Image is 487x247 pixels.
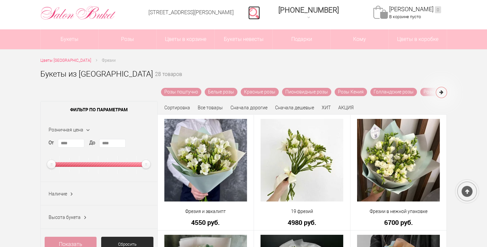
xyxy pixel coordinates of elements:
[241,88,279,96] a: Красные розы
[40,4,116,21] img: Цветы Нижний Новгород
[40,58,91,63] span: Цветы [GEOGRAPHIC_DATA]
[258,219,346,226] a: 4980 руб.
[357,119,440,201] img: Фрезии в нежной упаковке
[205,88,237,96] a: Белые розы
[274,4,343,22] a: [PHONE_NUMBER]
[278,6,339,14] span: [PHONE_NUMBER]
[49,139,54,146] label: От
[102,58,116,63] span: Фрезии
[389,14,421,19] span: В корзине пусто
[420,88,458,96] a: Розы Эквадор
[40,68,153,80] h1: Букеты из [GEOGRAPHIC_DATA]
[41,101,157,118] span: Фильтр по параметрам
[355,208,442,215] a: Фрезии в нежной упаковке
[322,105,331,110] a: ХИТ
[164,119,247,201] img: Фрезия и эвкалипт
[389,6,441,13] a: [PERSON_NAME]
[230,105,267,110] a: Сначала дорогие
[198,105,223,110] a: Все товары
[335,88,367,96] a: Розы Кения
[275,105,314,110] a: Сначала дешевые
[215,29,272,49] a: Букеты невесты
[338,105,354,110] a: АКЦИЯ
[258,208,346,215] a: 19 фрезий
[161,88,201,96] a: Розы поштучно
[164,105,190,110] span: Сортировка
[282,88,331,96] a: Пионовидные розы
[148,9,234,16] a: [STREET_ADDRESS][PERSON_NAME]
[89,139,95,146] label: До
[40,57,91,64] a: Цветы [GEOGRAPHIC_DATA]
[99,29,156,49] a: Розы
[331,29,388,49] span: Кому
[155,72,182,88] small: 28 товаров
[389,29,447,49] a: Цветы в коробке
[273,29,331,49] a: Подарки
[261,119,343,201] img: 19 фрезий
[49,127,83,132] span: Розничная цена
[355,219,442,226] a: 6700 руб.
[370,88,417,96] a: Голландские розы
[49,215,81,220] span: Высота букета
[41,29,99,49] a: Букеты
[157,29,215,49] a: Цветы в корзине
[435,6,441,13] ins: 0
[162,219,250,226] a: 4550 руб.
[49,191,67,196] span: Наличие
[162,208,250,215] a: Фрезия и эвкалипт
